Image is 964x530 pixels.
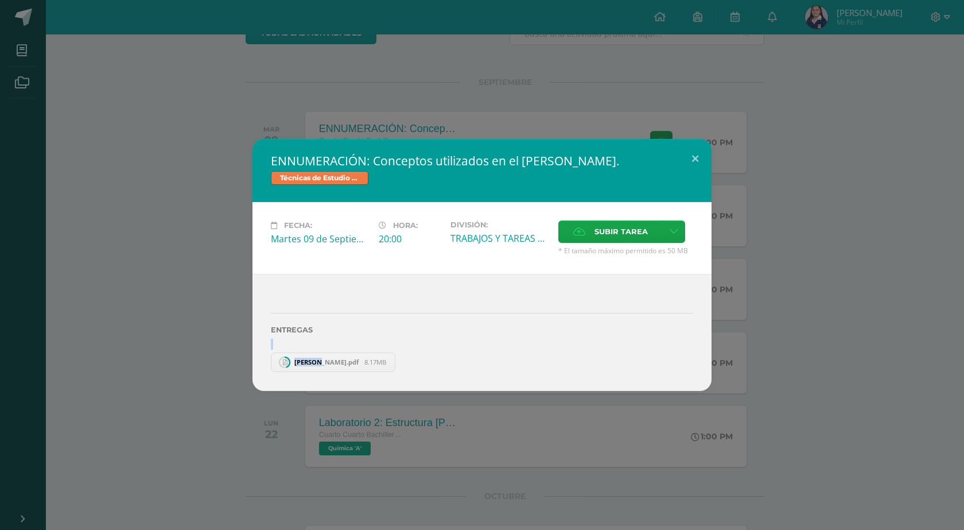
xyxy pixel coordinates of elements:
span: * El tamaño máximo permitido es 50 MB [558,246,693,256]
div: 20:00 [379,233,441,245]
span: [PERSON_NAME].pdf [289,358,364,366]
span: Técnicas de Estudio e investigación [271,171,368,185]
span: Subir tarea [594,221,648,242]
span: Hora: [393,221,418,230]
span: 8.17MB [364,358,386,366]
div: Martes 09 de Septiembre [271,233,370,245]
span: Fecha: [284,221,312,230]
button: Close (Esc) [679,139,712,178]
h2: ENNUMERACIÓN: Conceptos utilizados en el [PERSON_NAME]. [271,153,693,169]
label: Entregas [271,326,693,334]
div: TRABAJOS Y TAREAS EN CASA [450,232,549,245]
label: División: [450,220,549,229]
a: Marco Teorico.pdf [271,353,395,372]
